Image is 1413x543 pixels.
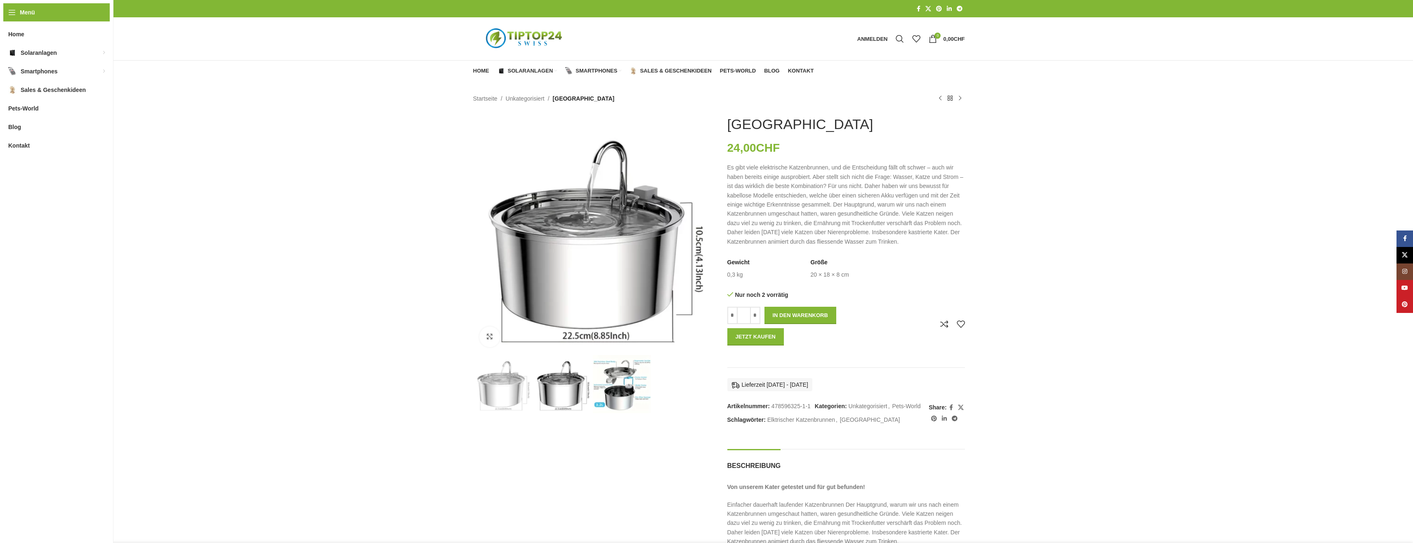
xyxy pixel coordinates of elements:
a: Kontakt [788,63,814,79]
a: Unkategorisiert [849,403,887,409]
a: [GEOGRAPHIC_DATA] [840,416,900,423]
img: Sales & Geschenkideen [8,86,17,94]
span: Pets-World [8,101,39,116]
a: Facebook Social Link [1396,230,1413,247]
span: Menü [20,8,35,17]
p: Nur noch 2 vorrätig [727,291,842,299]
span: Kontakt [788,68,814,74]
span: Home [8,27,24,42]
td: 20 × 18 × 8 cm [811,271,849,279]
span: Artikelnummer: [727,403,770,409]
a: Pinterest Social Link [929,413,939,424]
nav: Breadcrumb [473,94,615,103]
span: Beschreibung [727,461,781,470]
span: Sales & Geschenkideen [640,68,711,74]
span: 0 [934,33,941,39]
span: Solaranlagen [21,45,57,60]
img: Solaranlagen [8,49,17,57]
img: Solaranlagen [498,67,505,75]
a: Vorheriges Produkt [935,94,945,103]
a: Elktrischer Katzenbrunnen [767,416,835,423]
span: Smartphones [21,64,57,79]
a: Pinterest Social Link [1396,296,1413,313]
a: LinkedIn Social Link [939,413,949,424]
a: Startseite [473,94,498,103]
a: Telegram Social Link [949,413,960,424]
a: Home [473,63,489,79]
table: Produktdetails [727,259,965,279]
a: Pets-World [720,63,756,79]
span: Gewicht [727,259,750,267]
span: CHF [954,36,965,42]
a: 0 0,00CHF [925,31,969,47]
a: Facebook Social Link [914,3,923,14]
span: Schlagwörter: [727,416,766,423]
button: In den Warenkorb [764,307,836,324]
h1: [GEOGRAPHIC_DATA] [727,116,873,133]
span: Anmelden [857,36,888,42]
a: Pinterest Social Link [934,3,944,14]
span: 478596325-1-1 [771,403,811,409]
span: Pets-World [720,68,756,74]
a: Sales & Geschenkideen [630,63,711,79]
a: LinkedIn Social Link [944,3,954,14]
img: Katzenbrunnen – Bild 3 [593,355,651,413]
td: 0,3 kg [727,271,743,279]
img: Katzenbrunnen – Bild 2 [533,355,591,413]
a: Instagram Social Link [1396,263,1413,280]
span: CHF [756,141,780,154]
img: Katzen Brunnen elektrisch [473,116,711,353]
strong: Von unserem Kater getestet und für gut befunden! [727,484,865,490]
bdi: 0,00 [943,36,965,42]
span: Sales & Geschenkideen [21,82,86,97]
a: X Social Link [955,402,966,413]
span: Kategorien: [815,403,847,409]
img: Smartphones [8,67,17,75]
span: Blog [764,68,780,74]
input: Produktmenge [738,307,750,324]
a: Facebook Social Link [947,402,955,413]
a: Logo der Website [473,35,576,42]
div: Lieferzeit [DATE] - [DATE] [727,378,812,391]
div: Meine Wunschliste [908,31,925,47]
img: Katzenbrunnen [473,355,531,413]
a: X Social Link [923,3,934,14]
a: Telegram Social Link [954,3,965,14]
a: Smartphones [565,63,621,79]
img: Sales & Geschenkideen [630,67,637,75]
div: Hauptnavigation [469,63,818,79]
a: Nächstes Produkt [955,94,965,103]
span: [GEOGRAPHIC_DATA] [553,94,615,103]
p: Es gibt viele elektrische Katzenbrunnen, und die Entscheidung fällt oft schwer – auch wir haben b... [727,163,965,246]
span: Solaranlagen [508,68,553,74]
span: Share: [929,403,947,412]
a: Anmelden [853,31,892,47]
a: X Social Link [1396,247,1413,263]
a: Solaranlagen [498,63,557,79]
a: Blog [764,63,780,79]
span: Blog [8,120,21,134]
img: Smartphones [565,67,573,75]
a: Unkategorisiert [506,94,545,103]
a: Pets-World [892,403,920,409]
bdi: 24,00 [727,141,780,154]
span: , [888,402,890,411]
span: Home [473,68,489,74]
button: Jetzt kaufen [727,328,784,346]
a: Suche [892,31,908,47]
span: Kontakt [8,138,30,153]
a: YouTube Social Link [1396,280,1413,296]
span: Größe [811,259,828,267]
span: Smartphones [576,68,617,74]
span: , [836,415,837,424]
